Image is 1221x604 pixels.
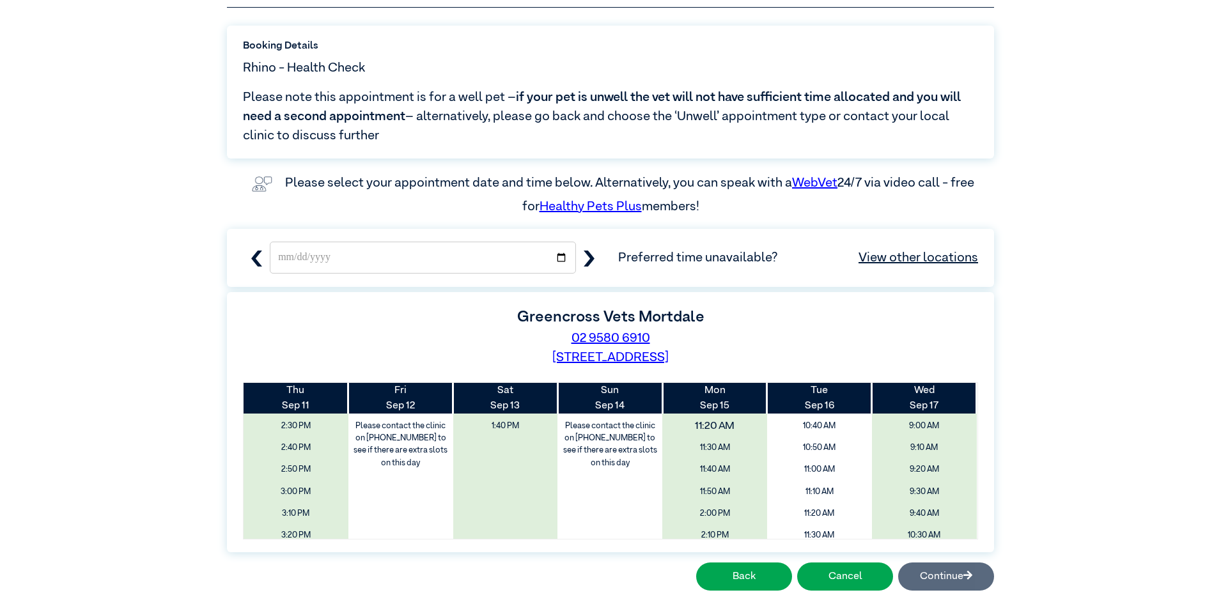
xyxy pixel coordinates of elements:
[517,309,704,325] label: Greencross Vets Mortdale
[662,383,767,414] th: Sep 15
[859,248,978,267] a: View other locations
[243,88,978,145] span: Please note this appointment is for a well pet – – alternatively, please go back and choose the ‘...
[248,438,344,457] span: 2:40 PM
[797,562,893,591] button: Cancel
[667,438,763,457] span: 11:30 AM
[876,526,972,545] span: 10:30 AM
[772,526,867,545] span: 11:30 AM
[243,38,978,54] label: Booking Details
[247,171,277,197] img: vet
[772,417,867,435] span: 10:40 AM
[243,91,961,123] span: if your pet is unwell the vet will not have sufficient time allocated and you will need a second ...
[876,483,972,501] span: 9:30 AM
[453,383,558,414] th: Sep 13
[872,383,977,414] th: Sep 17
[618,248,978,267] span: Preferred time unavailable?
[772,460,867,479] span: 11:00 AM
[772,483,867,501] span: 11:10 AM
[767,383,872,414] th: Sep 16
[285,176,977,212] label: Please select your appointment date and time below. Alternatively, you can speak with a 24/7 via ...
[552,351,669,364] a: [STREET_ADDRESS]
[667,504,763,523] span: 2:00 PM
[876,417,972,435] span: 9:00 AM
[557,383,662,414] th: Sep 14
[559,417,661,472] label: Please contact the clinic on [PHONE_NUMBER] to see if there are extra slots on this day
[772,504,867,523] span: 11:20 AM
[696,562,792,591] button: Back
[653,414,777,438] span: 11:20 AM
[248,483,344,501] span: 3:00 PM
[876,438,972,457] span: 9:10 AM
[667,483,763,501] span: 11:50 AM
[876,460,972,479] span: 9:20 AM
[667,460,763,479] span: 11:40 AM
[248,504,344,523] span: 3:10 PM
[248,526,344,545] span: 3:20 PM
[876,504,972,523] span: 9:40 AM
[350,417,452,472] label: Please contact the clinic on [PHONE_NUMBER] to see if there are extra slots on this day
[792,176,837,189] a: WebVet
[348,383,453,414] th: Sep 12
[772,438,867,457] span: 10:50 AM
[248,417,344,435] span: 2:30 PM
[244,383,348,414] th: Sep 11
[572,332,650,345] a: 02 9580 6910
[243,58,365,77] span: Rhino - Health Check
[667,526,763,545] span: 2:10 PM
[540,200,642,213] a: Healthy Pets Plus
[248,460,344,479] span: 2:50 PM
[458,417,554,435] span: 1:40 PM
